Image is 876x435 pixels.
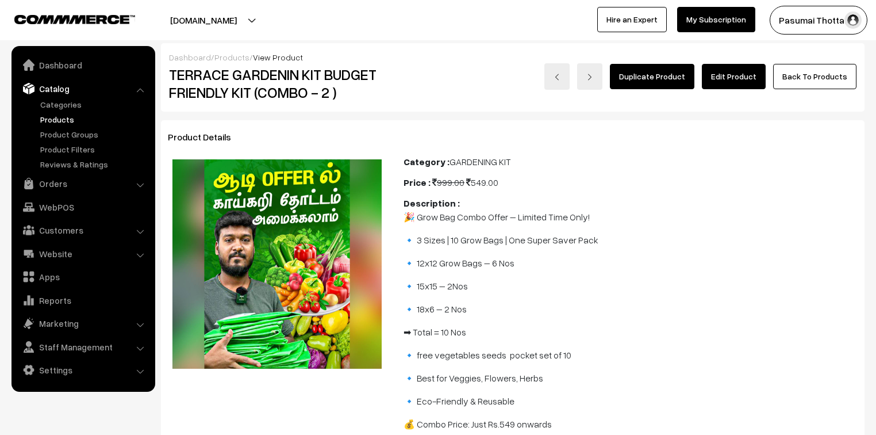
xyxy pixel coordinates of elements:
[168,131,245,143] span: Product Details
[169,52,211,62] a: Dashboard
[14,266,151,287] a: Apps
[677,7,755,32] a: My Subscription
[404,371,858,385] p: 🔹 Best for Veggies, Flowers, Herbs
[404,417,858,431] p: 💰 Combo Price: Just Rs.549 onwards
[404,256,858,270] p: 🔹 12x12 Grow Bags – 6 Nos
[37,113,151,125] a: Products
[14,290,151,311] a: Reports
[14,55,151,75] a: Dashboard
[14,15,135,24] img: COMMMERCE
[14,313,151,334] a: Marketing
[37,98,151,110] a: Categories
[610,64,694,89] a: Duplicate Product
[404,325,858,339] p: ➡ Total = 10 Nos
[14,12,115,25] a: COMMMERCE
[773,64,856,89] a: Back To Products
[214,52,249,62] a: Products
[14,173,151,194] a: Orders
[554,74,560,81] img: left-arrow.png
[14,78,151,99] a: Catalog
[37,143,151,155] a: Product Filters
[14,360,151,380] a: Settings
[172,159,382,369] img: 17528099723410photo_2025-07-17_13-16-34.jpg
[404,302,858,316] p: 🔹 18x6 – 2 Nos
[404,197,460,209] b: Description :
[14,220,151,241] a: Customers
[404,155,858,169] div: GARDENING KIT
[404,279,858,293] p: 🔹 15x15 – 2Nos
[253,52,303,62] span: View Product
[14,243,151,264] a: Website
[169,66,387,101] h2: TERRACE GARDENIN KIT BUDGET FRIENDLY KIT (COMBO - 2 )
[597,7,667,32] a: Hire an Expert
[404,175,858,189] div: 549.00
[586,74,593,81] img: right-arrow.png
[14,197,151,217] a: WebPOS
[404,348,858,362] p: 🔹 free vegetables seeds pocket set of 10
[14,337,151,357] a: Staff Management
[770,6,867,35] button: Pasumai Thotta…
[432,177,464,188] span: 999.00
[844,12,862,29] img: user
[130,6,277,35] button: [DOMAIN_NAME]
[404,394,858,408] p: 🔹 Eco-Friendly & Reusable
[37,158,151,170] a: Reviews & Ratings
[169,51,856,63] div: / /
[404,156,449,167] b: Category :
[404,210,858,224] p: 🎉 Grow Bag Combo Offer – Limited Time Only!
[404,233,858,247] p: 🔹 3 Sizes | 10 Grow Bags | One Super Saver Pack
[37,128,151,140] a: Product Groups
[404,177,431,188] b: Price :
[702,64,766,89] a: Edit Product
